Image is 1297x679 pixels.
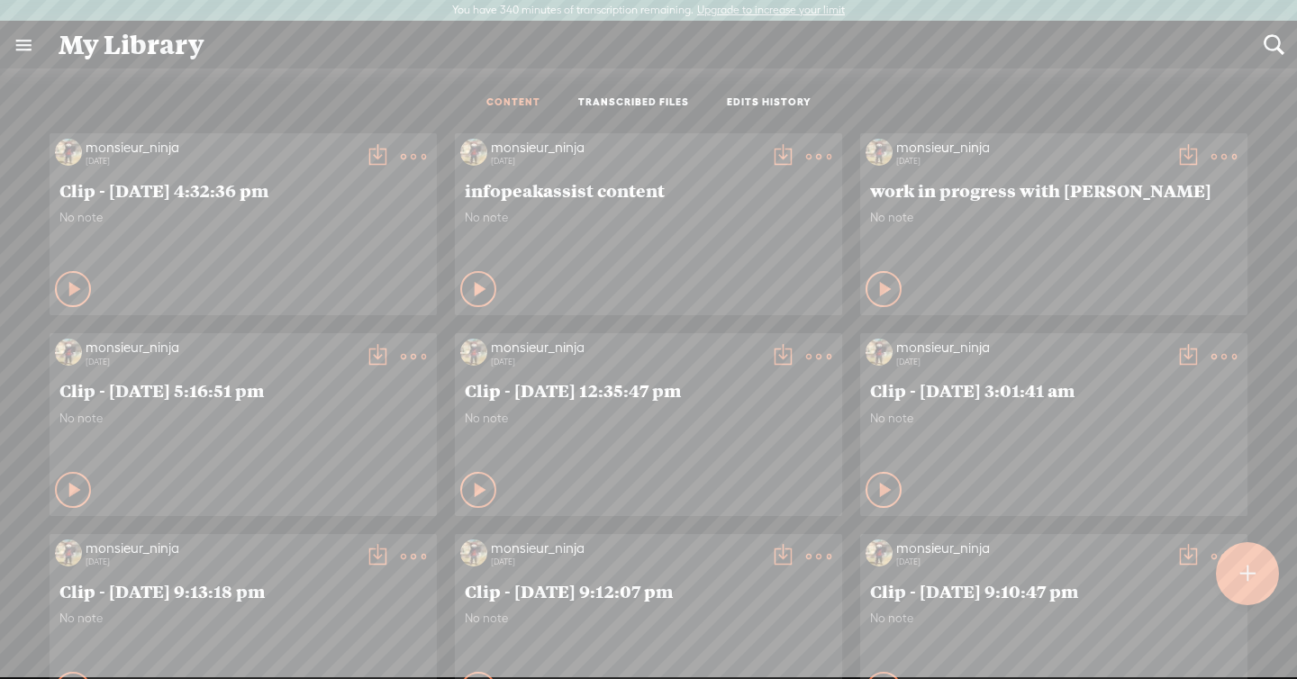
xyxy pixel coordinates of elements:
[491,357,761,367] div: [DATE]
[86,139,356,157] div: monsieur_ninja
[465,210,832,225] span: No note
[486,95,540,111] a: CONTENT
[896,156,1166,167] div: [DATE]
[86,357,356,367] div: [DATE]
[465,411,832,426] span: No note
[870,411,1238,426] span: No note
[86,156,356,167] div: [DATE]
[86,539,356,557] div: monsieur_ninja
[578,95,689,111] a: TRANSCRIBED FILES
[465,179,832,201] span: infopeakassist content
[86,339,356,357] div: monsieur_ninja
[896,357,1166,367] div: [DATE]
[727,95,812,111] a: EDITS HISTORY
[465,580,832,602] span: Clip - [DATE] 9:12:07 pm
[59,580,427,602] span: Clip - [DATE] 9:13:18 pm
[55,539,82,566] img: http%3A%2F%2Fres.cloudinary.com%2Ftrebble-fm%2Fimage%2Fupload%2Fv1709343596%2Fcom.trebble.trebble...
[870,580,1238,602] span: Clip - [DATE] 9:10:47 pm
[465,611,832,626] span: No note
[460,139,487,166] img: http%3A%2F%2Fres.cloudinary.com%2Ftrebble-fm%2Fimage%2Fupload%2Fv1709343596%2Fcom.trebble.trebble...
[59,179,427,201] span: Clip - [DATE] 4:32:36 pm
[866,139,893,166] img: http%3A%2F%2Fres.cloudinary.com%2Ftrebble-fm%2Fimage%2Fupload%2Fv1709343596%2Fcom.trebble.trebble...
[55,139,82,166] img: http%3A%2F%2Fres.cloudinary.com%2Ftrebble-fm%2Fimage%2Fupload%2Fv1709343596%2Fcom.trebble.trebble...
[697,4,845,18] label: Upgrade to increase your limit
[59,210,427,225] span: No note
[46,22,1251,68] div: My Library
[460,539,487,566] img: http%3A%2F%2Fres.cloudinary.com%2Ftrebble-fm%2Fimage%2Fupload%2Fv1709343596%2Fcom.trebble.trebble...
[491,339,761,357] div: monsieur_ninja
[870,210,1238,225] span: No note
[896,557,1166,567] div: [DATE]
[465,379,832,401] span: Clip - [DATE] 12:35:47 pm
[866,339,893,366] img: http%3A%2F%2Fres.cloudinary.com%2Ftrebble-fm%2Fimage%2Fupload%2Fv1709343596%2Fcom.trebble.trebble...
[491,557,761,567] div: [DATE]
[452,4,694,18] label: You have 340 minutes of transcription remaining.
[870,611,1238,626] span: No note
[491,156,761,167] div: [DATE]
[460,339,487,366] img: http%3A%2F%2Fres.cloudinary.com%2Ftrebble-fm%2Fimage%2Fupload%2Fv1709343596%2Fcom.trebble.trebble...
[896,339,1166,357] div: monsieur_ninja
[59,379,427,401] span: Clip - [DATE] 5:16:51 pm
[59,611,427,626] span: No note
[866,539,893,566] img: http%3A%2F%2Fres.cloudinary.com%2Ftrebble-fm%2Fimage%2Fupload%2Fv1709343596%2Fcom.trebble.trebble...
[59,411,427,426] span: No note
[491,139,761,157] div: monsieur_ninja
[870,379,1238,401] span: Clip - [DATE] 3:01:41 am
[870,179,1238,201] span: work in progress with [PERSON_NAME]
[86,557,356,567] div: [DATE]
[896,139,1166,157] div: monsieur_ninja
[491,539,761,557] div: monsieur_ninja
[896,539,1166,557] div: monsieur_ninja
[55,339,82,366] img: http%3A%2F%2Fres.cloudinary.com%2Ftrebble-fm%2Fimage%2Fupload%2Fv1709343596%2Fcom.trebble.trebble...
